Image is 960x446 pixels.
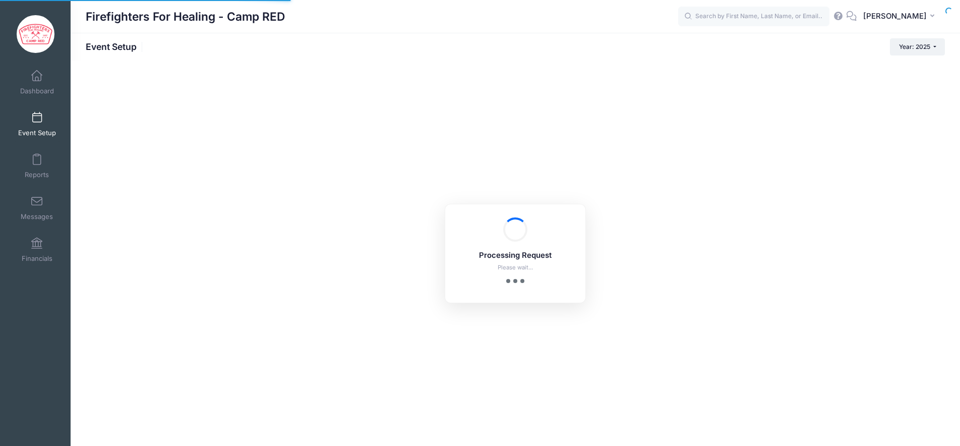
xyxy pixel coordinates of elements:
h1: Event Setup [86,41,145,52]
img: Firefighters For Healing - Camp RED [17,15,54,53]
span: [PERSON_NAME] [863,11,927,22]
span: Dashboard [20,87,54,95]
span: Year: 2025 [899,43,930,50]
span: Reports [25,171,49,179]
span: Messages [21,212,53,221]
button: [PERSON_NAME] [857,5,945,28]
a: Reports [13,148,61,184]
a: Financials [13,232,61,267]
a: Event Setup [13,106,61,142]
a: Dashboard [13,65,61,100]
h1: Firefighters For Healing - Camp RED [86,5,285,28]
span: Financials [22,254,52,263]
span: Event Setup [18,129,56,137]
button: Year: 2025 [890,38,945,55]
h5: Processing Request [458,251,572,260]
input: Search by First Name, Last Name, or Email... [678,7,829,27]
p: Please wait... [458,263,572,272]
a: Messages [13,190,61,226]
